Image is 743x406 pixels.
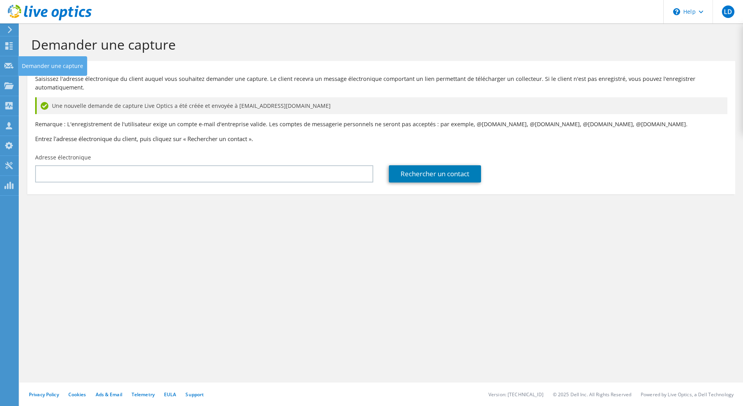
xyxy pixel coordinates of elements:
a: Support [185,391,204,398]
li: Powered by Live Optics, a Dell Technology [641,391,734,398]
label: Adresse électronique [35,154,91,161]
p: Remarque : L'enregistrement de l'utilisateur exige un compte e-mail d'entreprise valide. Les comp... [35,120,727,129]
a: Privacy Policy [29,391,59,398]
a: Telemetry [132,391,155,398]
li: © 2025 Dell Inc. All Rights Reserved [553,391,631,398]
a: EULA [164,391,176,398]
a: Cookies [68,391,86,398]
a: Ads & Email [96,391,122,398]
h3: Entrez l'adresse électronique du client, puis cliquez sur « Rechercher un contact ». [35,134,727,143]
h1: Demander une capture [31,36,727,53]
span: LD [722,5,734,18]
a: Rechercher un contact [389,165,481,182]
div: Demander une capture [18,56,87,76]
p: Saisissez l'adresse électronique du client auquel vous souhaitez demander une capture. Le client ... [35,75,727,92]
svg: \n [673,8,680,15]
span: Une nouvelle demande de capture Live Optics a été créée et envoyée à [EMAIL_ADDRESS][DOMAIN_NAME] [52,102,331,110]
li: Version: [TECHNICAL_ID] [488,391,543,398]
